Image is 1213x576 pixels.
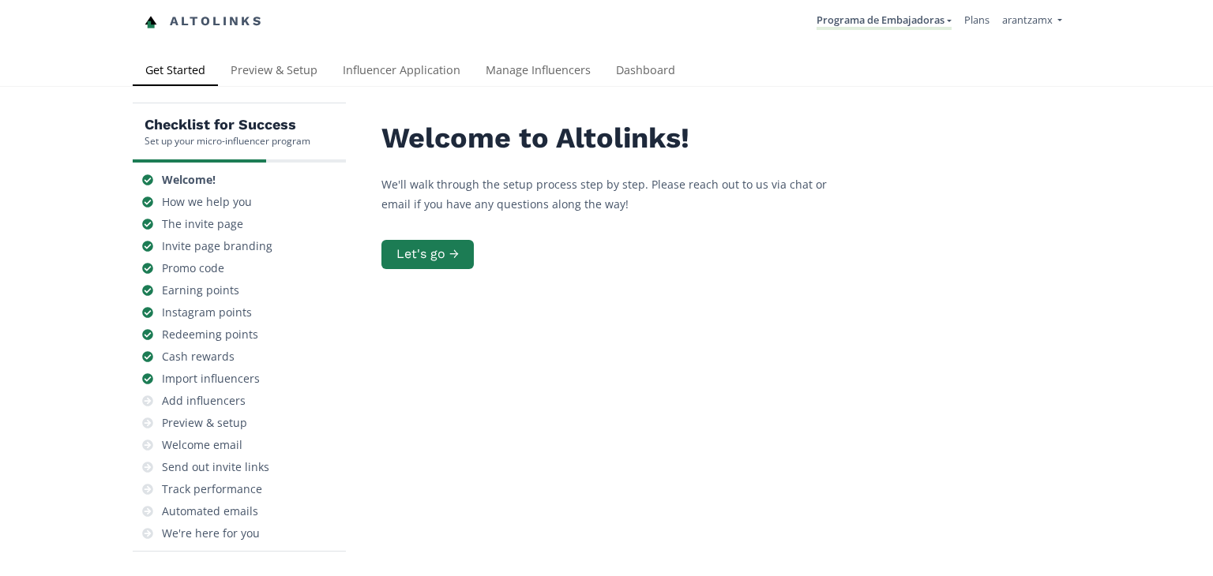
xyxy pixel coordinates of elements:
[162,415,247,431] div: Preview & setup
[162,260,224,276] div: Promo code
[162,371,260,387] div: Import influencers
[1002,13,1053,27] span: arantzamx
[817,13,952,30] a: Programa de Embajadoras
[330,56,473,88] a: Influencer Application
[145,9,263,35] a: Altolinks
[162,393,246,409] div: Add influencers
[218,56,330,88] a: Preview & Setup
[162,216,243,232] div: The invite page
[162,459,269,475] div: Send out invite links
[381,174,855,214] p: We'll walk through the setup process step by step. Please reach out to us via chat or email if yo...
[162,305,252,320] div: Instagram points
[162,327,258,342] div: Redeeming points
[381,240,474,269] button: Let's go →
[473,56,603,88] a: Manage Influencers
[145,115,310,134] h5: Checklist for Success
[603,56,688,88] a: Dashboard
[964,13,990,27] a: Plans
[162,172,216,188] div: Welcome!
[145,16,157,28] img: favicon-32x32.png
[162,238,272,254] div: Invite page branding
[162,481,262,497] div: Track performance
[162,282,239,298] div: Earning points
[162,349,235,365] div: Cash rewards
[1002,13,1062,31] a: arantzamx
[162,194,252,210] div: How we help you
[133,56,218,88] a: Get Started
[381,122,855,155] h2: Welcome to Altolinks!
[145,134,310,148] div: Set up your micro-influencer program
[162,503,258,519] div: Automated emails
[162,437,242,453] div: Welcome email
[162,526,260,541] div: We're here for you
